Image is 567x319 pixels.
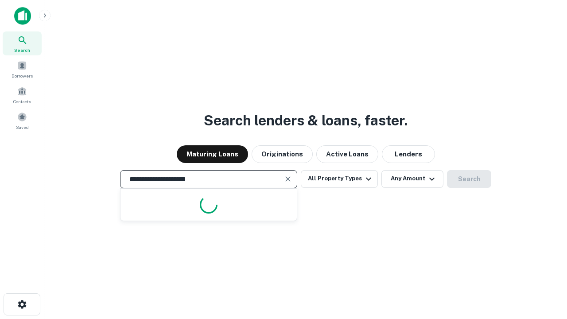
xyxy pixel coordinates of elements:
[14,47,30,54] span: Search
[382,145,435,163] button: Lenders
[16,124,29,131] span: Saved
[3,31,42,55] a: Search
[14,7,31,25] img: capitalize-icon.png
[523,248,567,291] iframe: Chat Widget
[381,170,443,188] button: Any Amount
[204,110,408,131] h3: Search lenders & loans, faster.
[13,98,31,105] span: Contacts
[177,145,248,163] button: Maturing Loans
[3,109,42,132] a: Saved
[3,57,42,81] a: Borrowers
[252,145,313,163] button: Originations
[301,170,378,188] button: All Property Types
[316,145,378,163] button: Active Loans
[282,173,294,185] button: Clear
[12,72,33,79] span: Borrowers
[3,83,42,107] a: Contacts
